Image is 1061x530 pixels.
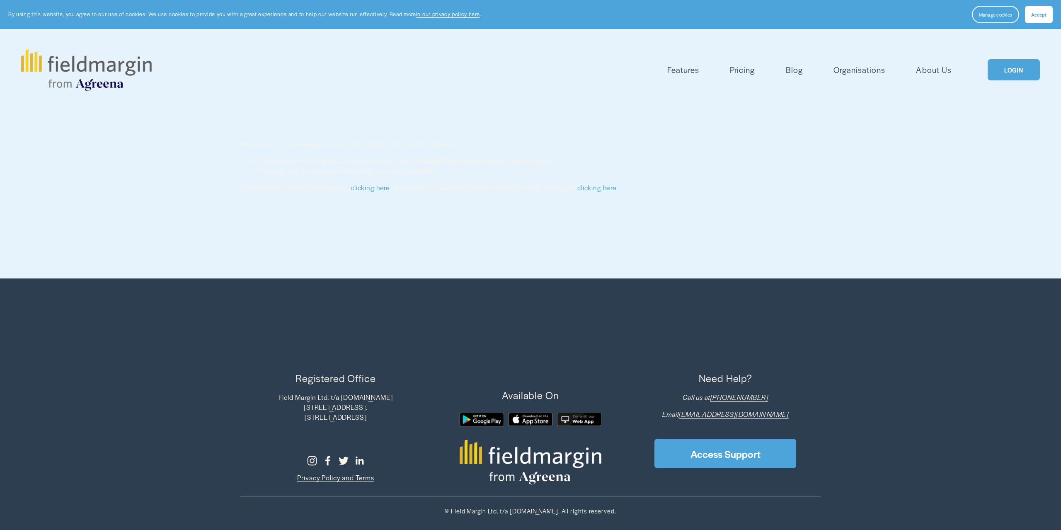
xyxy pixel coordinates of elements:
a: Twitter [339,456,349,466]
li: There is an error in the URL entered into your web browser. Please check the URL and try again. [257,156,821,166]
p: Field Margin Ltd. t/a [DOMAIN_NAME] [STREET_ADDRESS]. [STREET_ADDRESS] [240,392,431,422]
a: About Us [916,63,951,77]
a: Organisations [833,63,885,77]
a: Facebook [323,456,333,466]
a: Pricing [730,63,755,77]
a: [PHONE_NUMBER] [710,392,768,402]
li: The page you are looking for has been moved or deleted. [257,166,821,176]
a: Blog [786,63,803,77]
em: Email [662,409,679,419]
a: Instagram [307,456,317,466]
a: LOGIN [988,59,1040,80]
a: clicking here [351,183,390,192]
button: Manage cookies [972,6,1019,23]
p: © Field Margin Ltd. t/a [DOMAIN_NAME]. All rights reserved. [240,507,821,515]
span: Accept [1031,11,1046,18]
span: Privacy Policy and Terms [297,473,374,482]
p: Need Help? [630,371,821,386]
a: Privacy Policy and Terms [297,473,374,483]
p: By using this website, you agree to our use of cookies. We use cookies to provide you with a grea... [8,10,481,18]
p: We couldn't find the page you were looking for. This is either because: [240,118,821,149]
span: Features [667,64,699,76]
button: Accept [1025,6,1053,23]
p: Available On [435,388,625,403]
p: You can return to our homepage by , or you can try searching for the content you are seeking by . [240,183,821,193]
a: folder dropdown [667,63,699,77]
a: Access Support [654,439,796,468]
a: LinkedIn [354,456,364,466]
a: [EMAIL_ADDRESS][DOMAIN_NAME] [679,409,789,419]
p: Registered Office [240,371,431,386]
a: clicking here [577,183,617,192]
img: fieldmargin.com [21,49,151,91]
em: Call us at [683,392,710,402]
span: Manage cookies [979,11,1012,18]
a: in our privacy policy here [416,10,480,18]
